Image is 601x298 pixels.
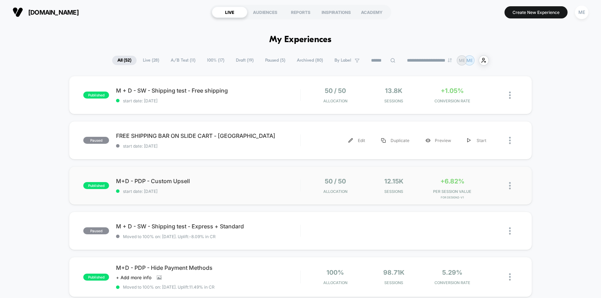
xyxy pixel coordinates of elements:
[366,189,421,194] span: Sessions
[165,56,201,65] span: A/B Test ( 11 )
[318,7,354,18] div: INSPIRATIONS
[383,269,404,276] span: 98.71k
[509,182,511,189] img: close
[202,56,230,65] span: 100% ( 17 )
[366,280,421,285] span: Sessions
[325,87,346,94] span: 50 / 50
[425,280,480,285] span: CONVERSION RATE
[116,223,300,230] span: M + D - SW - Shipping test - Express + Standard
[459,58,465,63] p: ME
[116,143,300,149] span: start date: [DATE]
[116,178,300,185] span: M+D - PDP - Custom Upsell
[83,92,109,99] span: published
[323,189,347,194] span: Allocation
[247,7,283,18] div: AUDIENCES
[112,56,137,65] span: All ( 52 )
[467,58,473,63] p: ME
[441,87,464,94] span: +1.05%
[381,138,386,143] img: menu
[116,264,300,271] span: M+D - PDP - Hide Payment Methods
[348,138,353,143] img: menu
[575,6,588,19] div: ME
[138,56,164,65] span: Live ( 28 )
[269,35,332,45] h1: My Experiences
[10,7,81,18] button: [DOMAIN_NAME]
[116,275,152,280] span: + Add more info
[116,98,300,103] span: start date: [DATE]
[509,273,511,281] img: close
[459,133,494,148] div: Start
[504,6,568,18] button: Create New Experience
[325,178,346,185] span: 50 / 50
[509,137,511,144] img: close
[417,133,459,148] div: Preview
[116,132,300,139] span: FREE SHIPPING BAR ON SLIDE CART - [GEOGRAPHIC_DATA]
[442,269,462,276] span: 5.29%
[334,58,351,63] span: By Label
[323,99,347,103] span: Allocation
[354,7,390,18] div: ACADEMY
[116,189,300,194] span: start date: [DATE]
[425,189,480,194] span: PER SESSION VALUE
[323,280,347,285] span: Allocation
[467,138,471,143] img: menu
[448,58,452,62] img: end
[83,137,109,144] span: paused
[260,56,291,65] span: Paused ( 5 )
[425,196,480,199] span: for Design2-V1
[385,87,402,94] span: 13.8k
[384,178,403,185] span: 12.15k
[573,5,591,19] button: ME
[440,178,464,185] span: +6.82%
[509,227,511,235] img: close
[116,87,300,94] span: M + D - SW - Shipping test - Free shipping
[123,284,215,290] span: Moved to 100% on: [DATE] . Uplift: 11.49% in CR
[13,7,23,17] img: Visually logo
[83,274,109,281] span: published
[366,99,421,103] span: Sessions
[28,9,79,16] span: [DOMAIN_NAME]
[283,7,318,18] div: REPORTS
[425,99,480,103] span: CONVERSION RATE
[123,234,216,239] span: Moved to 100% on: [DATE] . Uplift: -8.09% in CR
[340,133,373,148] div: Edit
[292,56,328,65] span: Archived ( 80 )
[83,227,109,234] span: paused
[373,133,417,148] div: Duplicate
[509,92,511,99] img: close
[212,7,247,18] div: LIVE
[83,182,109,189] span: published
[326,269,344,276] span: 100%
[231,56,259,65] span: Draft ( 19 )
